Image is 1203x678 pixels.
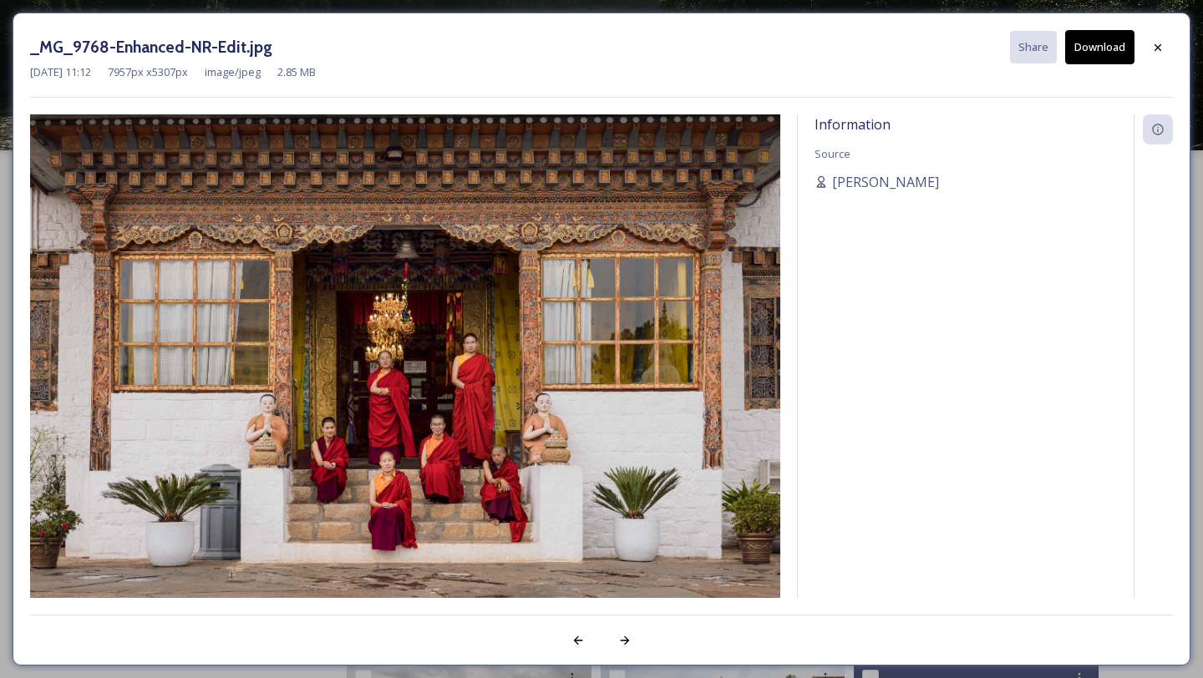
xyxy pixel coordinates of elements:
[1065,30,1134,64] button: Download
[30,35,272,59] h3: _MG_9768-Enhanced-NR-Edit.jpg
[815,146,850,161] span: Source
[30,114,780,615] img: _MG_9768-Enhanced-NR-Edit.jpg
[277,64,316,80] span: 2.85 MB
[832,172,939,192] span: [PERSON_NAME]
[1010,31,1057,63] button: Share
[108,64,188,80] span: 7957 px x 5307 px
[205,64,261,80] span: image/jpeg
[815,115,891,134] span: Information
[30,64,91,80] span: [DATE] 11:12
